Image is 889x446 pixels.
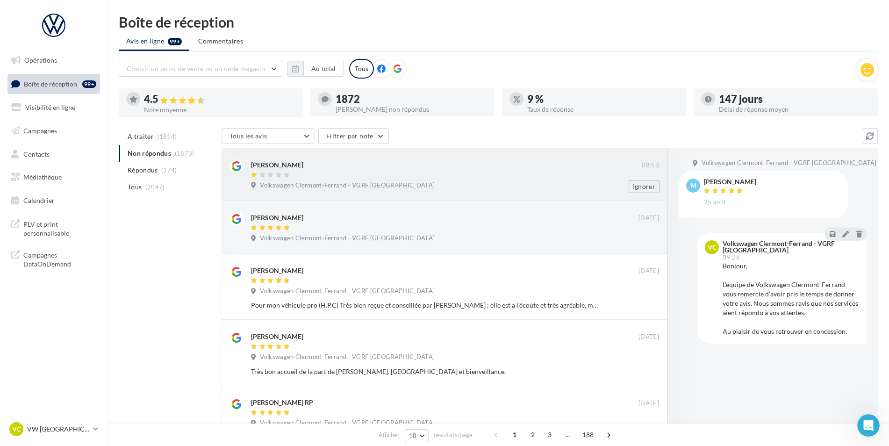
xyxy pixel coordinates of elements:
[704,179,756,185] div: [PERSON_NAME]
[251,398,313,407] div: [PERSON_NAME] RP
[349,59,374,79] div: Tous
[251,266,303,275] div: [PERSON_NAME]
[638,267,659,275] span: [DATE]
[112,292,150,329] button: Tâches
[379,431,400,439] span: Afficher
[719,94,870,104] div: 147 jours
[24,56,57,64] span: Opérations
[24,79,77,87] span: Boîte de réception
[150,292,187,329] button: Aide
[251,367,598,376] div: Très bon accueil de la part de [PERSON_NAME]. [GEOGRAPHIC_DATA] et bienveillance.
[723,261,859,336] div: Bonjour, L'équipe de Volkswagen Clermont-Ferrand vous remercie d’avoir pris le temps de donner vo...
[318,128,389,144] button: Filtrer par note
[144,107,295,113] div: Note moyenne
[82,80,96,88] div: 99+
[9,126,178,171] div: Poser une questionNotre bot et notre équipe peuvent vous aider
[23,249,96,269] span: Campagnes DataOnDemand
[527,94,679,104] div: 9 %
[9,176,178,304] div: 🔎 Filtrez plus efficacement vos avisAvis clientsAmélioration🔎 Filtrez plus efficacement vos avisV...
[161,166,177,174] span: (174)
[229,132,267,140] span: Tous les avis
[76,315,123,322] span: Conversations
[23,127,57,135] span: Campagnes
[37,292,75,329] button: Actualités
[23,196,55,204] span: Calendrier
[6,98,102,117] a: Visibilité en ligne
[251,213,303,223] div: [PERSON_NAME]
[119,61,282,77] button: Choisir un point de vente ou un code magasin
[127,65,265,72] span: Choisir un point de vente ou un code magasin
[128,132,154,141] span: A traiter
[19,18,84,33] img: logo
[251,332,303,341] div: [PERSON_NAME]
[409,432,417,439] span: 10
[40,315,72,322] span: Actualités
[629,180,660,193] button: Ignorer
[704,198,726,207] span: 25 août
[723,240,857,253] div: Volkswagen Clermont-Ferrand - VGRF [GEOGRAPHIC_DATA]
[222,128,315,144] button: Tous les avis
[336,106,487,113] div: [PERSON_NAME] non répondus
[19,134,157,144] div: Poser une question
[6,167,102,187] a: Médiathèque
[579,427,598,442] span: 188
[120,315,142,322] span: Tâches
[260,181,435,190] span: Volkswagen Clermont-Ferrand - VGRF [GEOGRAPHIC_DATA]
[638,214,659,223] span: [DATE]
[158,133,177,140] span: (1814)
[287,61,344,77] button: Au total
[507,427,522,442] span: 1
[260,353,435,361] span: Volkswagen Clermont-Ferrand - VGRF [GEOGRAPHIC_DATA]
[260,419,435,427] span: Volkswagen Clermont-Ferrand - VGRF [GEOGRAPHIC_DATA]
[128,165,158,175] span: Répondus
[6,121,102,141] a: Campagnes
[19,265,151,285] div: 🔎 Filtrez plus efficacement vos avis
[251,160,303,170] div: [PERSON_NAME]
[638,333,659,341] span: [DATE]
[638,399,659,408] span: [DATE]
[161,15,178,32] div: Fermer
[25,103,75,111] span: Visibilité en ligne
[542,427,557,442] span: 3
[405,429,429,442] button: 10
[6,50,102,70] a: Opérations
[702,159,876,167] span: Volkswagen Clermont-Ferrand - VGRF [GEOGRAPHIC_DATA]
[161,315,176,322] span: Aide
[23,218,96,238] span: PLV et print personnalisable
[303,61,344,77] button: Au total
[723,254,740,260] span: 09:26
[857,414,880,437] iframe: Intercom live chat
[27,424,89,434] p: VW [GEOGRAPHIC_DATA]
[560,427,575,442] span: ...
[19,144,157,163] div: Notre bot et notre équipe peuvent vous aider
[6,191,102,210] a: Calendrier
[6,245,102,273] a: Campagnes DataOnDemand
[19,287,151,296] div: Vous pouvez désormais trier vos avis :
[119,15,878,29] div: Boîte de réception
[642,161,659,170] span: 08:53
[23,173,62,181] span: Médiathèque
[198,36,243,46] span: Commentaires
[144,94,295,105] div: 4.5
[75,292,112,329] button: Conversations
[6,315,32,322] span: Accueil
[251,301,598,310] div: Pour mon véhicule pro (H.P.C) Très bien reçue et conseillée par [PERSON_NAME] ; elle est a l'écou...
[336,94,487,104] div: 1872
[19,66,168,82] p: Bonjour Marie👋
[19,249,61,259] div: Avis clients
[434,431,473,439] span: résultats/page
[10,176,177,242] img: 🔎 Filtrez plus efficacement vos avis
[65,249,112,259] div: Amélioration
[6,214,102,242] a: PLV et print personnalisable
[19,82,168,114] p: Comment pouvons-nous vous aider ?
[6,144,102,164] a: Contacts
[525,427,540,442] span: 2
[145,183,165,191] span: (2047)
[708,243,717,252] span: VC
[7,420,100,438] a: VC VW [GEOGRAPHIC_DATA]
[260,287,435,295] span: Volkswagen Clermont-Ferrand - VGRF [GEOGRAPHIC_DATA]
[690,181,696,190] span: M
[260,234,435,243] span: Volkswagen Clermont-Ferrand - VGRF [GEOGRAPHIC_DATA]
[12,424,21,434] span: VC
[6,74,102,94] a: Boîte de réception99+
